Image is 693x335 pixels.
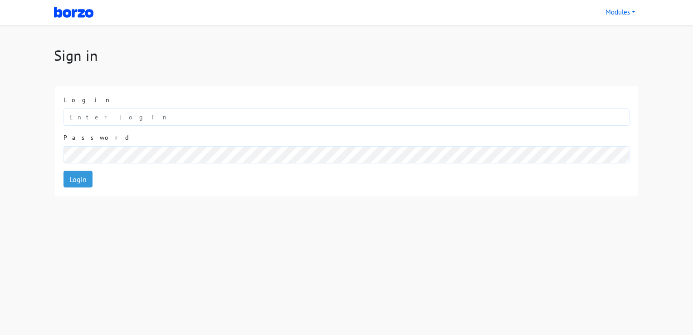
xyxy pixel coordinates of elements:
[63,108,630,126] input: Enter login
[63,95,114,105] label: Login
[63,133,130,143] label: Password
[54,47,639,64] h1: Sign in
[63,171,93,188] a: Login
[602,4,639,21] a: Modules
[54,6,93,19] img: Borzo - Fast and flexible intra-city delivery for businesses and individuals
